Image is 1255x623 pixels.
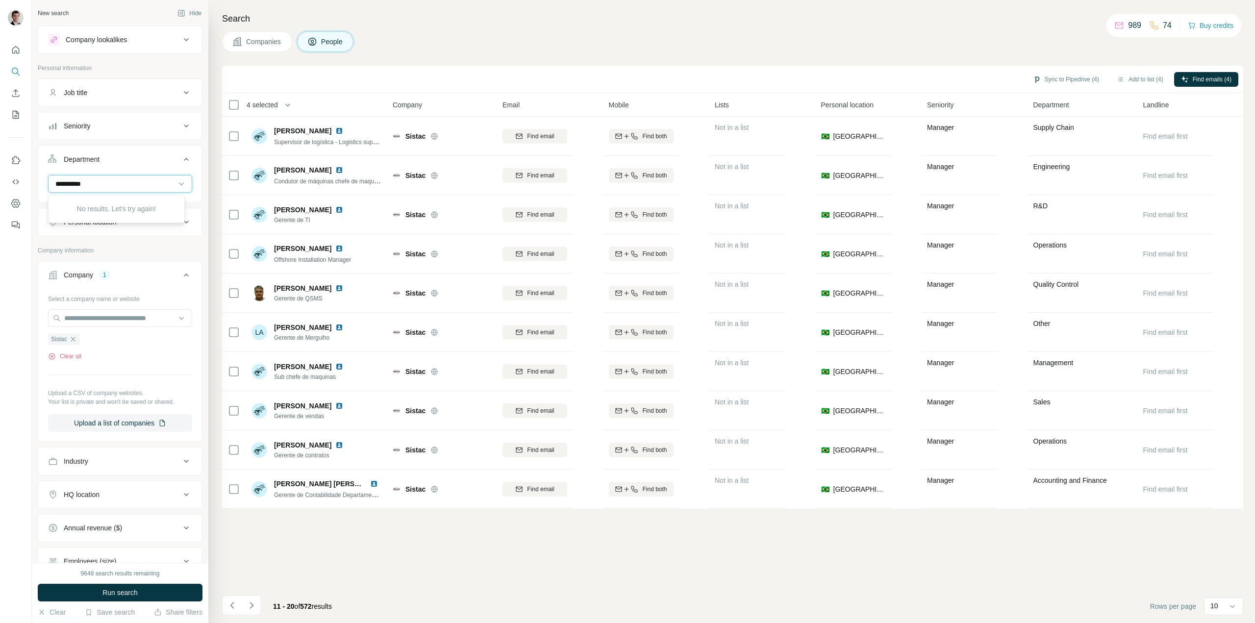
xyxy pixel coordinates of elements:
span: Manager [927,124,954,131]
span: Find email [527,406,554,415]
img: Logo of Sistac [393,289,401,297]
p: Company information [38,246,202,255]
span: Not in a list [715,320,749,327]
span: Not in a list [715,202,749,210]
span: Manager [927,163,954,171]
img: Logo of Sistac [393,211,401,219]
span: Manager [927,280,954,288]
span: Sistac [405,131,426,141]
button: My lists [8,106,24,124]
span: [GEOGRAPHIC_DATA] [833,131,886,141]
span: Accounting and Finance [1033,476,1107,484]
button: Find both [609,482,674,497]
span: [PERSON_NAME] [274,205,331,215]
button: Find email [502,364,567,379]
img: LinkedIn logo [335,324,343,331]
span: Sistac [405,327,426,337]
span: Not in a list [715,280,749,288]
img: Avatar [251,442,267,458]
span: Other [1033,320,1051,327]
span: Find email first [1143,368,1188,375]
span: Companies [246,37,282,47]
span: Department [1033,100,1069,110]
button: Find email [502,129,567,144]
span: Sistac [405,171,426,180]
span: Manager [927,241,954,249]
button: Navigate to next page [242,596,261,615]
button: Run search [38,584,202,601]
button: Sync to Pipedrive (4) [1026,72,1106,87]
p: Upload a CSV of company websites. [48,389,192,398]
span: [GEOGRAPHIC_DATA] [833,327,886,337]
img: Logo of Sistac [393,446,401,454]
button: Find both [609,364,674,379]
div: New search [38,9,69,18]
img: Logo of Sistac [393,407,401,415]
button: Upload a list of companies [48,414,192,432]
span: Not in a list [715,359,749,367]
div: 1 [99,271,110,279]
button: Find emails (4) [1174,72,1238,87]
span: Find email first [1143,132,1188,140]
button: Feedback [8,216,24,234]
button: Seniority [38,114,202,138]
p: 989 [1128,20,1141,31]
span: [GEOGRAPHIC_DATA] [833,171,886,180]
span: [GEOGRAPHIC_DATA] [833,484,886,494]
img: LinkedIn logo [335,206,343,214]
button: Search [8,63,24,80]
h4: Search [222,12,1243,25]
button: Clear all [48,352,81,361]
button: Annual revenue ($) [38,516,202,540]
button: Use Surfe API [8,173,24,191]
span: Find email first [1143,446,1188,454]
img: Avatar [251,364,267,379]
span: Manager [927,359,954,367]
button: Find both [609,129,674,144]
span: People [321,37,344,47]
span: Find email first [1143,485,1188,493]
div: 9648 search results remaining [81,569,160,578]
span: 🇧🇷 [821,288,829,298]
button: Company1 [38,263,202,291]
button: Navigate to previous page [222,596,242,615]
img: Avatar [251,246,267,262]
div: Select a company name or website [48,291,192,303]
div: Annual revenue ($) [64,523,122,533]
img: Avatar [251,285,267,301]
img: LinkedIn logo [335,441,343,449]
div: Department [64,154,100,164]
span: Manager [927,320,954,327]
span: Gerente de TI [274,216,347,224]
span: Find both [642,171,667,180]
img: LinkedIn logo [335,166,343,174]
span: Find both [642,249,667,258]
span: Find both [642,328,667,337]
p: 74 [1163,20,1172,31]
img: LinkedIn logo [370,480,378,488]
span: 11 - 20 [273,602,295,610]
img: Avatar [8,10,24,25]
img: LinkedIn logo [335,402,343,410]
span: Email [502,100,520,110]
span: Seniority [927,100,954,110]
button: Buy credits [1188,19,1233,32]
img: Avatar [251,168,267,183]
span: Management [1033,359,1074,367]
button: Find email [502,247,567,261]
span: Personal location [821,100,874,110]
span: [GEOGRAPHIC_DATA] [833,210,886,220]
button: Dashboard [8,195,24,212]
span: Not in a list [715,398,749,406]
span: Find email [527,210,554,219]
button: Employees (size) [38,549,202,573]
button: HQ location [38,483,202,506]
button: Hide [171,6,208,21]
span: Manager [927,437,954,445]
button: Find both [609,286,674,300]
button: Find both [609,247,674,261]
span: Find both [642,132,667,141]
span: Not in a list [715,476,749,484]
span: Find both [642,485,667,494]
span: Sistac [405,406,426,416]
